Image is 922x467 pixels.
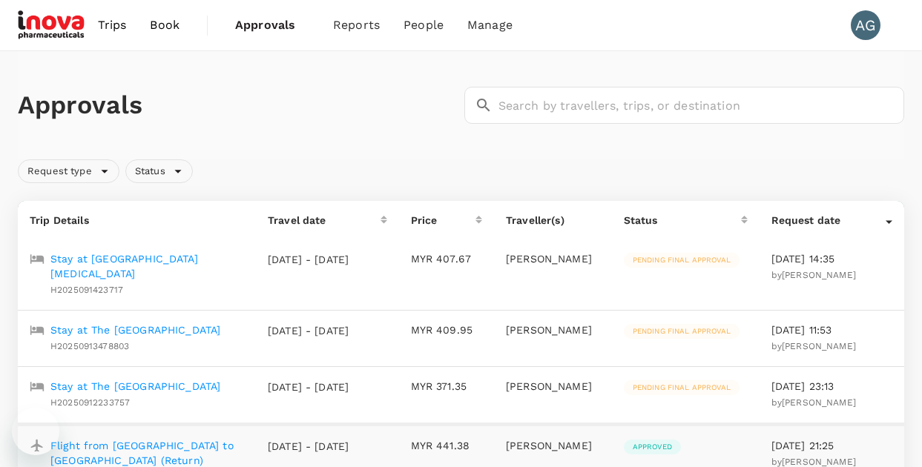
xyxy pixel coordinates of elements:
span: [PERSON_NAME] [782,397,856,408]
a: Stay at The [GEOGRAPHIC_DATA] [50,379,220,394]
span: Pending final approval [624,382,740,393]
p: MYR 409.95 [411,322,482,337]
p: [DATE] - [DATE] [268,323,349,338]
p: [PERSON_NAME] [506,251,600,266]
span: Status [126,165,174,179]
span: Trips [98,16,127,34]
a: Stay at [GEOGRAPHIC_DATA][MEDICAL_DATA] [50,251,244,281]
input: Search by travellers, trips, or destination [498,87,905,124]
p: [DATE] 21:25 [771,438,892,453]
span: Book [150,16,180,34]
div: Price [411,213,475,228]
h1: Approvals [18,90,458,121]
span: [PERSON_NAME] [782,341,856,351]
p: [PERSON_NAME] [506,379,600,394]
span: by [771,270,856,280]
span: [PERSON_NAME] [782,457,856,467]
span: Approved [624,442,681,452]
p: [PERSON_NAME] [506,322,600,337]
div: Request date [771,213,886,228]
p: [DATE] - [DATE] [268,252,349,267]
p: Traveller(s) [506,213,600,228]
p: [DATE] 23:13 [771,379,892,394]
p: Trip Details [30,213,244,228]
div: Request type [18,159,119,183]
span: Approvals [235,16,309,34]
p: [DATE] - [DATE] [268,439,349,454]
p: MYR 441.38 [411,438,482,453]
p: MYR 407.67 [411,251,482,266]
div: Status [624,213,741,228]
span: by [771,341,856,351]
span: Pending final approval [624,326,740,337]
span: by [771,457,856,467]
div: AG [851,10,880,40]
img: iNova Pharmaceuticals [18,9,86,42]
p: [DATE] - [DATE] [268,380,349,394]
span: H20250913478803 [50,341,129,351]
span: Request type [19,165,101,179]
p: [DATE] 14:35 [771,251,892,266]
span: Pending final approval [624,255,740,265]
p: MYR 371.35 [411,379,482,394]
span: H20250912233757 [50,397,130,408]
span: [PERSON_NAME] [782,270,856,280]
span: People [404,16,444,34]
a: Stay at The [GEOGRAPHIC_DATA] [50,322,220,337]
div: Travel date [268,213,381,228]
p: [PERSON_NAME] [506,438,600,453]
p: [DATE] 11:53 [771,322,892,337]
iframe: Button to launch messaging window [12,408,59,455]
span: Reports [333,16,380,34]
span: H2025091423717 [50,285,123,295]
span: by [771,397,856,408]
span: Manage [467,16,513,34]
div: Status [125,159,193,183]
